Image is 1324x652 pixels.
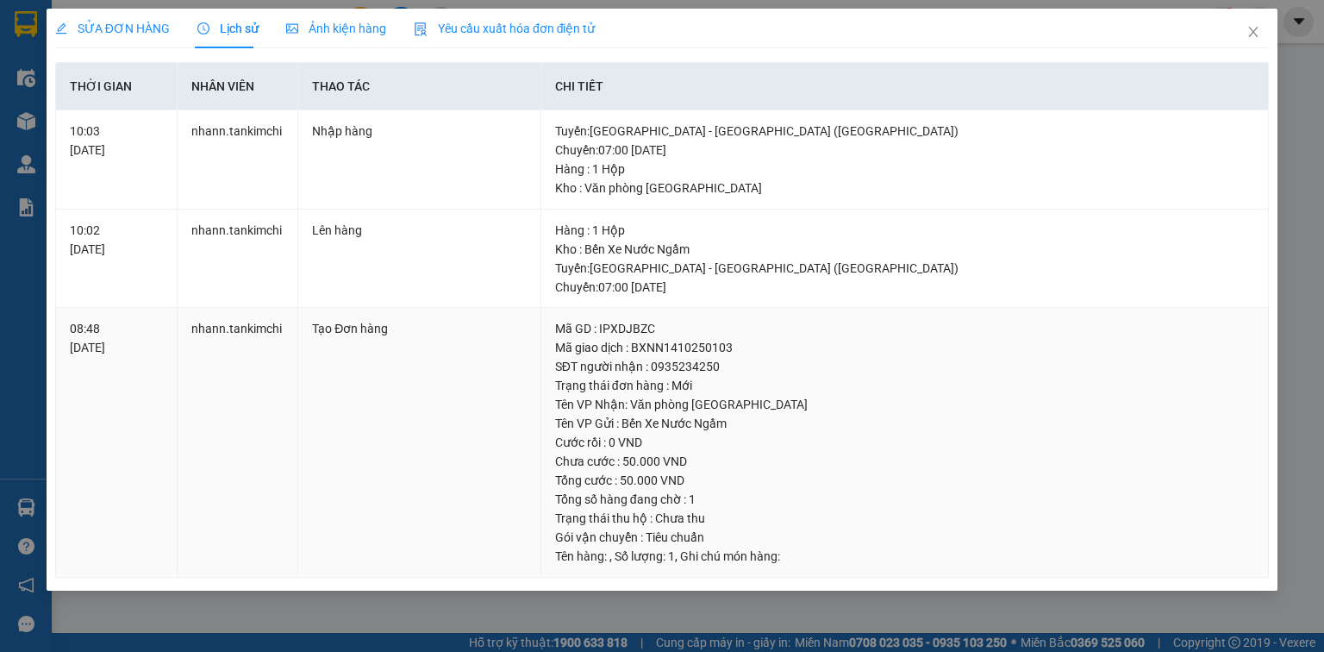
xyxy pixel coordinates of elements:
td: nhann.tankimchi [178,210,299,309]
span: Lịch sử [197,22,259,35]
div: Tổng cước : 50.000 VND [555,471,1255,490]
span: 1 [668,549,675,563]
div: 08:48 [DATE] [70,319,163,357]
div: Tên VP Nhận: Văn phòng [GEOGRAPHIC_DATA] [555,395,1255,414]
div: Cước rồi : 0 VND [555,433,1255,452]
div: Tuyến : [GEOGRAPHIC_DATA] - [GEOGRAPHIC_DATA] ([GEOGRAPHIC_DATA]) Chuyến: 07:00 [DATE] [555,122,1255,160]
div: SĐT người nhận : 0935234250 [555,357,1255,376]
div: 10:03 [DATE] [70,122,163,160]
span: clock-circle [197,22,209,34]
div: Trạng thái đơn hàng : Mới [555,376,1255,395]
button: Close [1229,9,1277,57]
div: Hàng : 1 Hộp [555,221,1255,240]
div: Gói vận chuyển : Tiêu chuẩn [555,528,1255,547]
div: Kho : Bến Xe Nước Ngầm [555,240,1255,259]
div: Mã GD : IPXDJBZC [555,319,1255,338]
div: Chưa cước : 50.000 VND [555,452,1255,471]
div: Tạo Đơn hàng [312,319,526,338]
td: nhann.tankimchi [178,308,299,578]
span: Ảnh kiện hàng [286,22,386,35]
span: SỬA ĐƠN HÀNG [55,22,170,35]
span: close [1246,25,1260,39]
span: Yêu cầu xuất hóa đơn điện tử [414,22,596,35]
img: icon [414,22,428,36]
th: Thời gian [56,63,178,110]
div: Hàng : 1 Hộp [555,160,1255,179]
div: Tên VP Gửi : Bến Xe Nước Ngầm [555,414,1255,433]
th: Nhân viên [178,63,299,110]
div: Trạng thái thu hộ : Chưa thu [555,509,1255,528]
div: Nhập hàng [312,122,526,141]
div: 10:02 [DATE] [70,221,163,259]
div: Kho : Văn phòng [GEOGRAPHIC_DATA] [555,179,1255,197]
span: picture [286,22,298,34]
div: Tổng số hàng đang chờ : 1 [555,490,1255,509]
div: Mã giao dịch : BXNN1410250103 [555,338,1255,357]
div: Tuyến : [GEOGRAPHIC_DATA] - [GEOGRAPHIC_DATA] ([GEOGRAPHIC_DATA]) Chuyến: 07:00 [DATE] [555,259,1255,297]
div: Tên hàng: , Số lượng: , Ghi chú món hàng: [555,547,1255,566]
td: nhann.tankimchi [178,110,299,210]
th: Chi tiết [541,63,1270,110]
th: Thao tác [298,63,540,110]
div: Lên hàng [312,221,526,240]
span: edit [55,22,67,34]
